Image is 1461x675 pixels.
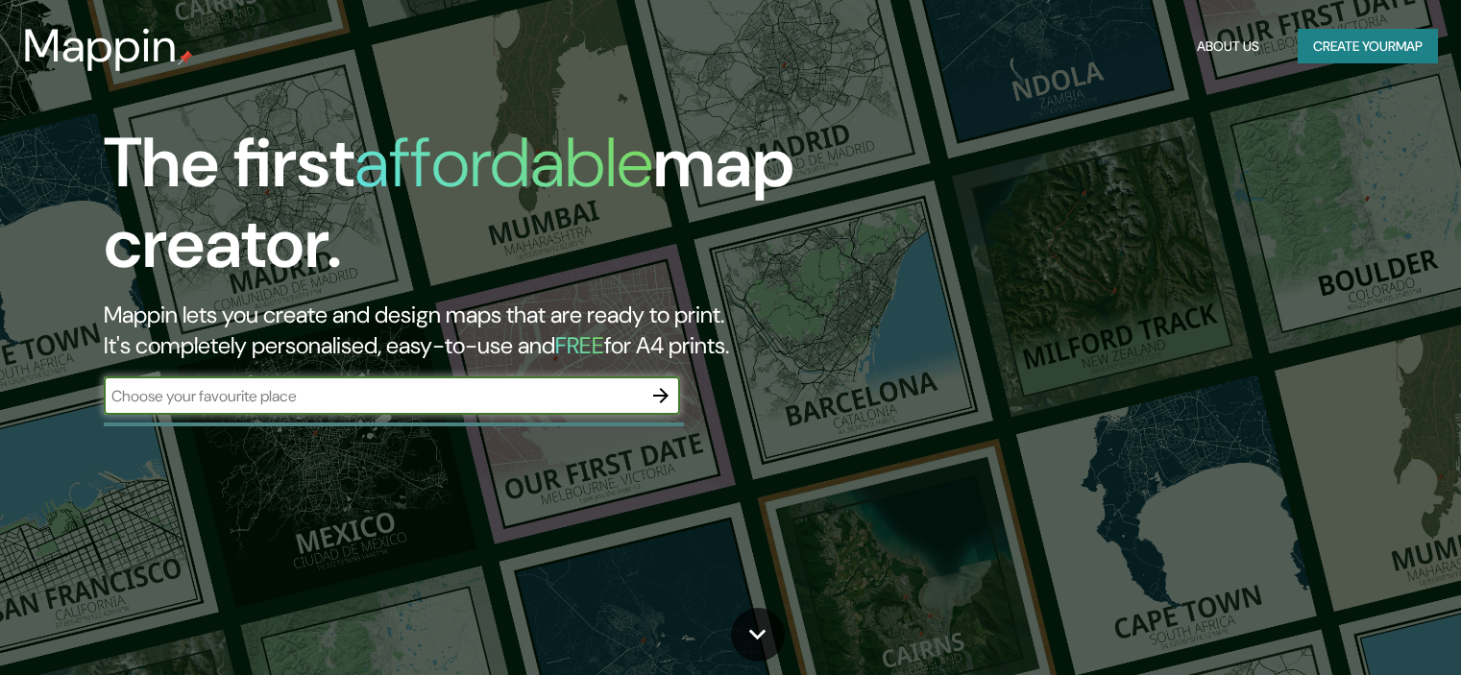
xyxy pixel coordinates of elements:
h5: FREE [555,330,604,360]
h1: affordable [354,118,653,207]
h3: Mappin [23,19,178,73]
button: Create yourmap [1298,29,1438,64]
h1: The first map creator. [104,123,835,300]
img: mappin-pin [178,50,193,65]
input: Choose your favourite place [104,385,642,407]
button: About Us [1189,29,1267,64]
h2: Mappin lets you create and design maps that are ready to print. It's completely personalised, eas... [104,300,835,361]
